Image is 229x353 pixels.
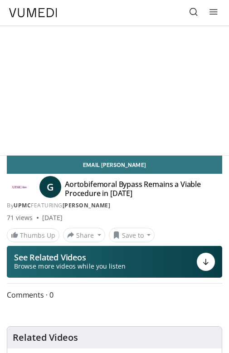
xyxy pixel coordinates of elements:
div: By FEATURING [7,201,222,210]
h4: Aortobifemoral Bypass Remains a Viable Procedure in [DATE] [65,180,216,198]
a: UPMC [14,201,31,209]
button: Share [63,228,105,242]
p: See Related Videos [14,253,126,262]
button: Save to [109,228,155,242]
a: [PERSON_NAME] [63,201,111,209]
div: [DATE] [42,213,63,222]
button: See Related Videos Browse more videos while you listen [7,246,222,278]
a: Thumbs Up [7,228,59,242]
img: UPMC [7,180,32,194]
h4: Related Videos [13,332,78,343]
img: VuMedi Logo [9,8,57,17]
span: Browse more videos while you listen [14,262,126,271]
span: 71 views [7,213,33,222]
a: G [39,176,61,198]
a: Email [PERSON_NAME] [7,156,222,174]
span: Comments 0 [7,289,222,301]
